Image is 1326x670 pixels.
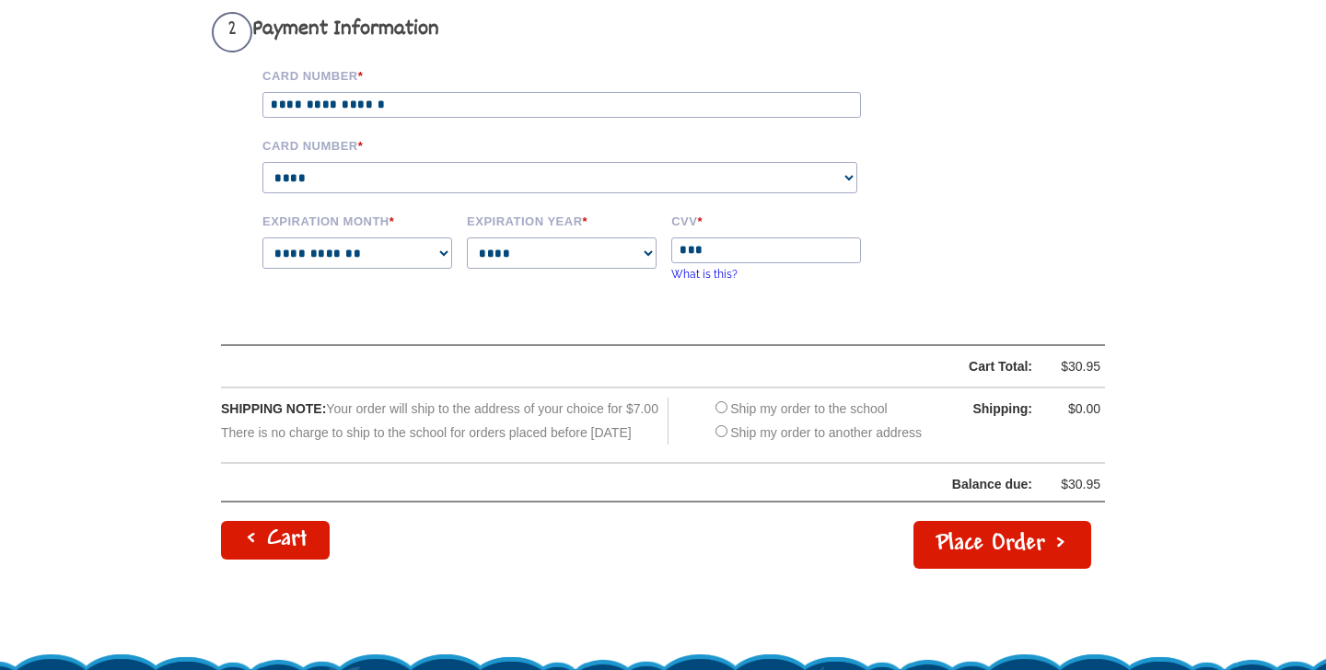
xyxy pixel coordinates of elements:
div: Ship my order to the school Ship my order to another address [711,398,922,444]
div: Balance due: [222,473,1032,496]
div: $30.95 [1045,355,1100,378]
div: $0.00 [1045,398,1100,421]
a: What is this? [671,268,738,281]
div: Your order will ship to the address of your choice for $7.00 There is no charge to ship to the sc... [221,398,669,444]
label: Card Number [262,136,889,153]
label: Expiration Year [467,212,658,228]
h3: Payment Information [212,12,889,52]
span: 2 [212,12,252,52]
label: Card Number [262,66,889,83]
a: < Cart [221,521,330,560]
span: SHIPPING NOTE: [221,401,326,416]
div: $30.95 [1045,473,1100,496]
label: CVV [671,212,863,228]
div: Cart Total: [268,355,1032,378]
button: Place Order > [913,521,1091,569]
label: Expiration Month [262,212,454,228]
div: Shipping: [940,398,1032,421]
